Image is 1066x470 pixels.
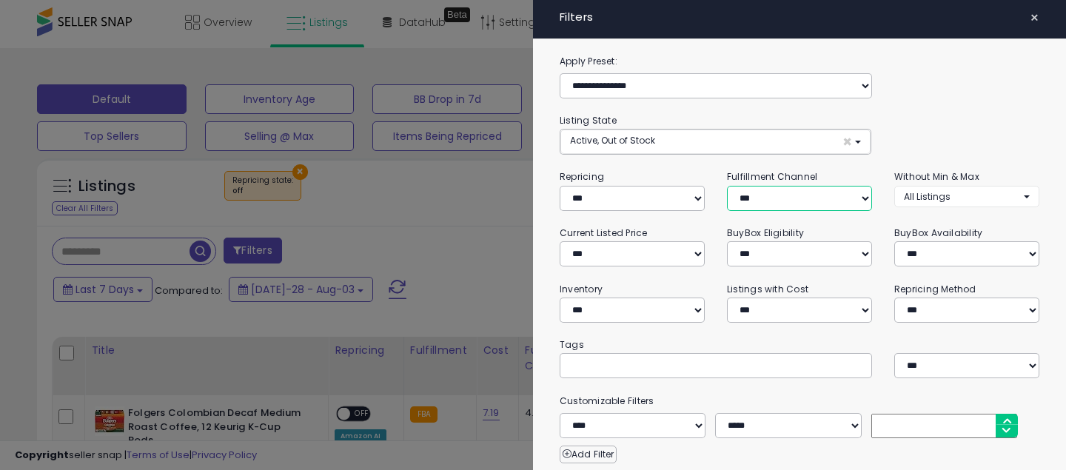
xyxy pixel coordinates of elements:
small: Customizable Filters [549,393,1050,409]
small: Fulfillment Channel [727,170,817,183]
span: Active, Out of Stock [570,134,655,147]
small: Listing State [560,114,617,127]
span: × [842,134,852,150]
button: Add Filter [560,446,617,463]
span: × [1030,7,1039,28]
button: Active, Out of Stock × [560,130,871,154]
label: Apply Preset: [549,53,1050,70]
small: BuyBox Availability [894,226,982,239]
small: BuyBox Eligibility [727,226,804,239]
small: Listings with Cost [727,283,808,295]
small: Repricing [560,170,604,183]
small: Inventory [560,283,603,295]
small: Repricing Method [894,283,976,295]
small: Current Listed Price [560,226,647,239]
button: All Listings [894,186,1039,207]
small: Without Min & Max [894,170,979,183]
button: × [1024,7,1045,28]
span: All Listings [904,190,951,203]
small: Tags [549,337,1050,353]
h4: Filters [560,11,1039,24]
